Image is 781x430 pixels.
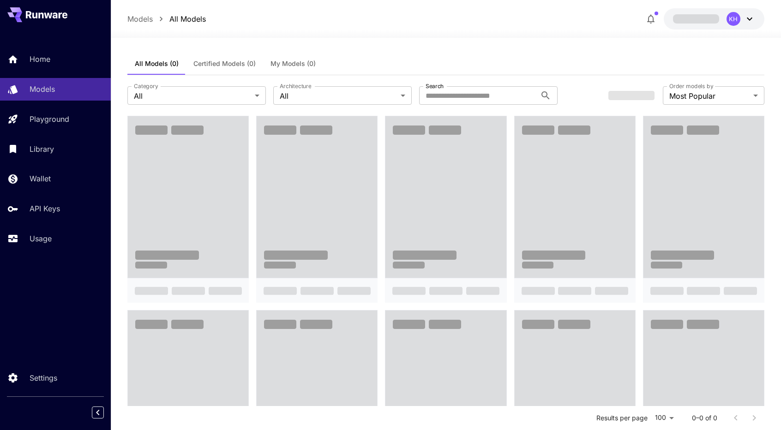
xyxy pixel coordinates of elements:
[651,411,677,424] div: 100
[30,233,52,244] p: Usage
[30,84,55,95] p: Models
[169,13,206,24] a: All Models
[134,90,251,102] span: All
[99,404,111,421] div: Collapse sidebar
[30,173,51,184] p: Wallet
[426,82,444,90] label: Search
[30,113,69,125] p: Playground
[692,413,717,423] p: 0–0 of 0
[664,8,764,30] button: KH
[30,372,57,383] p: Settings
[30,203,60,214] p: API Keys
[135,60,179,68] span: All Models (0)
[134,82,158,90] label: Category
[30,54,50,65] p: Home
[92,406,104,418] button: Collapse sidebar
[280,82,311,90] label: Architecture
[30,143,54,155] p: Library
[669,90,750,102] span: Most Popular
[596,413,648,423] p: Results per page
[280,90,397,102] span: All
[270,60,316,68] span: My Models (0)
[193,60,256,68] span: Certified Models (0)
[727,12,740,26] div: KH
[669,82,713,90] label: Order models by
[127,13,153,24] a: Models
[127,13,206,24] nav: breadcrumb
